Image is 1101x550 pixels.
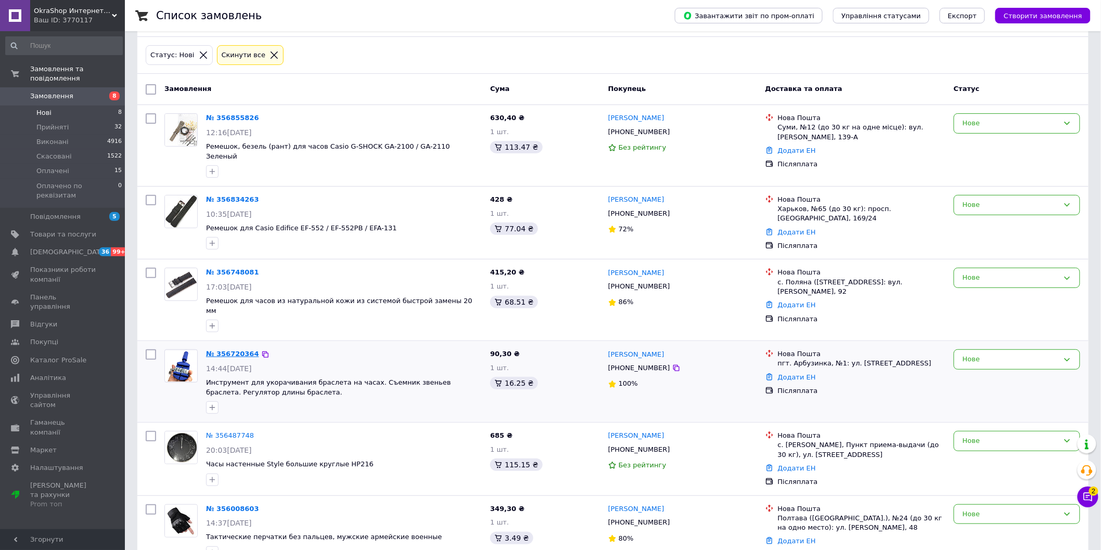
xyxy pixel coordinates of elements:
[206,364,252,373] span: 14:44[DATE]
[206,350,259,358] a: № 356720364
[36,181,118,200] span: Оплачено по реквізитам
[778,241,945,251] div: Післяплата
[940,8,985,23] button: Експорт
[206,378,451,396] a: Инструмент для укорачивания браслета на часах. Съемник звеньев браслета. Регулятор длины браслета.
[99,247,111,256] span: 36
[948,12,977,20] span: Експорт
[606,443,672,456] div: [PHONE_NUMBER]
[606,207,672,220] div: [PHONE_NUMBER]
[619,461,667,469] span: Без рейтингу
[118,181,122,200] span: 0
[675,8,823,23] button: Завантажити звіт по пром-оплаті
[778,504,945,514] div: Нова Пошта
[111,247,128,256] span: 99+
[109,91,120,100] span: 8
[490,505,524,513] span: 349,30 ₴
[34,16,125,25] div: Ваш ID: 3770117
[778,373,816,381] a: Додати ЕН
[206,195,259,203] a: № 356834263
[490,296,537,308] div: 68.51 ₴
[1078,487,1098,507] button: Чат з покупцем2
[206,142,450,160] span: Ремешок, безель (рант) для часов Casio G-SHOCK GA-2100 / GA-2110 Зеленый
[490,446,509,453] span: 1 шт.
[778,477,945,487] div: Післяплата
[30,247,107,257] span: [DEMOGRAPHIC_DATA]
[963,509,1059,520] div: Нове
[30,356,86,365] span: Каталог ProSale
[165,114,197,146] img: Фото товару
[30,446,57,455] span: Маркет
[30,500,96,509] div: Prom топ
[963,200,1059,211] div: Нове
[608,504,664,514] a: [PERSON_NAME]
[490,431,513,439] span: 685 ₴
[963,272,1059,283] div: Нове
[30,463,83,473] span: Налаштування
[206,268,259,276] a: № 356748081
[490,268,524,276] span: 415,20 ₴
[608,431,664,441] a: [PERSON_NAME]
[206,283,252,291] span: 17:03[DATE]
[778,147,816,154] a: Додати ЕН
[963,118,1059,129] div: Нове
[954,85,980,93] span: Статус
[490,350,520,358] span: 90,30 ₴
[490,282,509,290] span: 1 шт.
[778,464,816,472] a: Додати ЕН
[109,212,120,221] span: 5
[490,209,509,217] span: 1 шт.
[30,373,66,383] span: Аналітика
[30,391,96,410] span: Управління сайтом
[36,137,69,147] span: Виконані
[963,354,1059,365] div: Нове
[608,113,664,123] a: [PERSON_NAME]
[778,228,816,236] a: Додати ЕН
[36,152,72,161] span: Скасовані
[206,446,252,454] span: 20:03[DATE]
[963,436,1059,447] div: Нове
[765,85,842,93] span: Доставка та оплата
[778,349,945,359] div: Нова Пошта
[118,108,122,117] span: 8
[490,532,533,544] div: 3.49 ₴
[778,537,816,545] a: Додати ЕН
[107,152,122,161] span: 1522
[490,195,513,203] span: 428 ₴
[164,113,198,147] a: Фото товару
[619,298,634,306] span: 86%
[608,195,664,205] a: [PERSON_NAME]
[30,418,96,437] span: Гаманець компанії
[490,364,509,372] span: 1 шт.
[148,50,197,61] div: Статус: Нові
[778,440,945,459] div: с. [PERSON_NAME], Пункт приема-выдачи (до 30 кг), ул. [STREET_ADDRESS]
[206,533,442,541] a: Тактические перчатки без пальцев, мужские армейские военные
[985,11,1091,19] a: Створити замовлення
[778,204,945,223] div: Харьков, №65 (до 30 кг): просп. [GEOGRAPHIC_DATA], 169/24
[619,379,638,387] span: 100%
[164,85,211,93] span: Замовлення
[606,125,672,139] div: [PHONE_NUMBER]
[606,516,672,529] div: [PHONE_NUMBER]
[995,8,1091,23] button: Створити замовлення
[164,431,198,464] a: Фото товару
[778,113,945,123] div: Нова Пошта
[778,268,945,277] div: Нова Пошта
[778,359,945,368] div: пгт. Арбузинка, №1: ул. [STREET_ADDRESS]
[778,386,945,396] div: Післяплата
[778,301,816,309] a: Додати ЕН
[165,270,197,299] img: Фото товару
[36,123,69,132] span: Прийняті
[490,459,542,471] div: 115.15 ₴
[490,114,524,122] span: 630,40 ₴
[206,224,397,232] a: Ремешок для Casio Edifice EF-552 / EF-552PB / EFA-131
[206,519,252,527] span: 14:37[DATE]
[619,534,634,542] span: 80%
[490,141,542,153] div: 113.47 ₴
[841,12,921,20] span: Управління статусами
[107,137,122,147] span: 4916
[5,36,123,55] input: Пошук
[778,514,945,532] div: Полтава ([GEOGRAPHIC_DATA].), №24 (до 30 кг на одно место): ул. [PERSON_NAME], 48
[30,481,96,509] span: [PERSON_NAME] та рахунки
